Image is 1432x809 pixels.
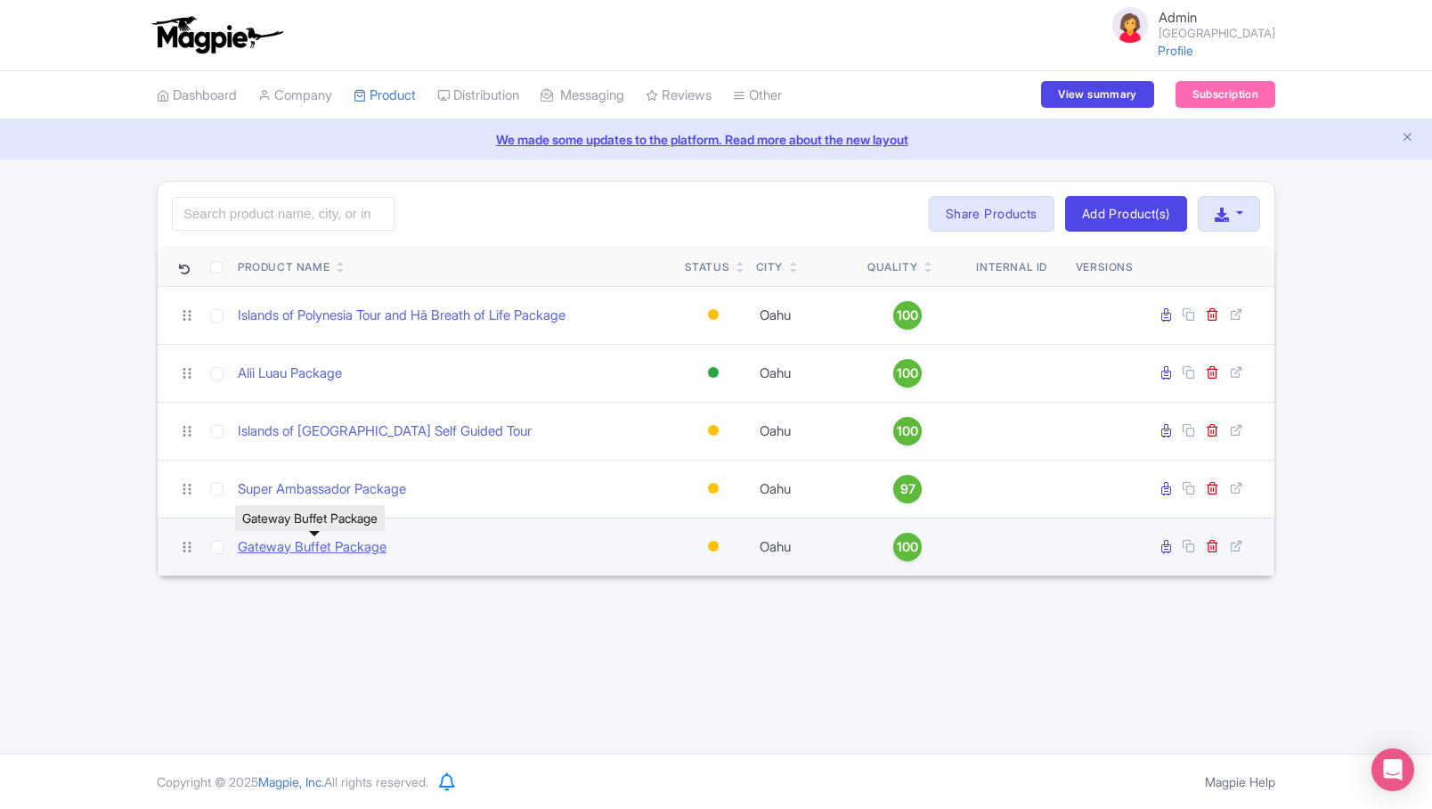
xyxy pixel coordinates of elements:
[929,196,1054,232] a: Share Products
[172,197,395,231] input: Search product name, city, or interal id
[733,71,782,120] a: Other
[897,306,918,325] span: 100
[148,15,286,54] img: logo-ab69f6fb50320c5b225c76a69d11143b.png
[867,259,917,275] div: Quality
[238,421,532,442] a: Islands of [GEOGRAPHIC_DATA] Self Guided Tour
[238,537,386,558] a: Gateway Buffet Package
[897,421,918,441] span: 100
[1158,43,1193,58] a: Profile
[1371,748,1414,791] div: Open Intercom Messenger
[756,259,783,275] div: City
[1176,81,1275,108] a: Subscription
[258,71,332,120] a: Company
[1159,9,1197,26] span: Admin
[704,302,722,328] div: Building
[238,364,342,384] a: Alii Luau Package
[11,130,1421,149] a: We made some updates to the platform. Read more about the new layout
[238,306,565,326] a: Islands of Polynesia Tour and Hā Breath of Life Package
[1065,196,1187,232] a: Add Product(s)
[1069,246,1141,287] th: Versions
[704,534,722,560] div: Building
[541,71,624,120] a: Messaging
[646,71,712,120] a: Reviews
[238,479,406,500] a: Super Ambassador Package
[867,359,948,388] a: 100
[867,533,948,561] a: 100
[1098,4,1275,46] a: Admin [GEOGRAPHIC_DATA]
[749,518,860,576] td: Oahu
[749,460,860,518] td: Oahu
[704,418,722,444] div: Building
[867,301,948,330] a: 100
[956,246,1069,287] th: Internal ID
[1041,81,1153,108] a: View summary
[867,475,948,503] a: 97
[897,537,918,557] span: 100
[897,364,918,383] span: 100
[704,476,722,502] div: Building
[1109,4,1151,46] img: avatar_key_member-9c1dde93af8b07d7383eb8b5fb890c87.png
[258,774,324,789] span: Magpie, Inc.
[749,286,860,344] td: Oahu
[900,479,915,499] span: 97
[749,402,860,460] td: Oahu
[685,259,730,275] div: Status
[238,259,330,275] div: Product Name
[1401,128,1414,149] button: Close announcement
[1159,28,1275,39] small: [GEOGRAPHIC_DATA]
[749,344,860,402] td: Oahu
[1205,774,1275,789] a: Magpie Help
[146,772,439,791] div: Copyright © 2025 All rights reserved.
[354,71,416,120] a: Product
[157,71,237,120] a: Dashboard
[704,360,722,386] div: Active
[867,417,948,445] a: 100
[437,71,519,120] a: Distribution
[235,505,385,531] div: Gateway Buffet Package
